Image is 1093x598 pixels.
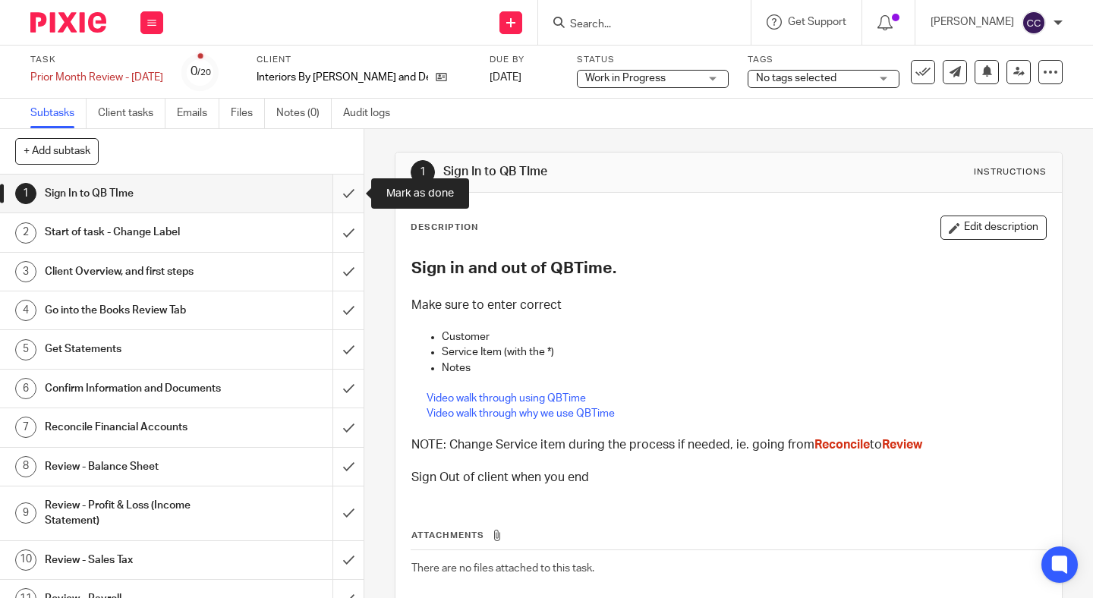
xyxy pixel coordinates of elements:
a: Notes (0) [276,99,332,128]
img: svg%3E [1022,11,1046,35]
a: Video walk through using QBTime [427,393,586,404]
a: Files [231,99,265,128]
h1: Client Overview, and first steps [45,260,227,283]
div: 3 [15,261,36,282]
p: Service Item (with the *) [442,345,1046,360]
img: Pixie [30,12,106,33]
h1: Get Statements [45,338,227,360]
p: Description [411,222,478,234]
span: Attachments [411,531,484,540]
span: Reconcile [814,439,870,451]
input: Search [569,18,705,32]
button: + Add subtask [15,138,99,164]
a: Subtasks [30,99,87,128]
h1: Review - Balance Sheet [45,455,227,478]
div: 8 [15,456,36,477]
h3: Sign Out of client when you end [411,470,1046,486]
strong: Sign in and out of QBTime. [411,260,616,276]
a: Emails [177,99,219,128]
div: Prior Month Review - July 2025 [30,70,163,85]
div: 2 [15,222,36,244]
span: No tags selected [756,73,836,83]
div: Prior Month Review - [DATE] [30,70,163,85]
h1: Sign In to QB TIme [443,164,761,180]
div: 6 [15,378,36,399]
div: 1 [15,183,36,204]
a: Audit logs [343,99,402,128]
span: [DATE] [490,72,521,83]
h1: Go into the Books Review Tab [45,299,227,322]
p: Notes [442,360,1046,376]
span: Review [882,439,922,451]
a: Client tasks [98,99,165,128]
h1: Confirm Information and Documents [45,377,227,400]
div: 4 [15,300,36,321]
div: 9 [15,502,36,524]
a: Video walk through why we use QBTime [427,408,615,419]
div: 1 [411,160,435,184]
p: Interiors By [PERSON_NAME] and Design [257,70,428,85]
div: 5 [15,339,36,360]
div: 0 [191,63,211,80]
small: /20 [197,68,211,77]
div: 10 [15,549,36,571]
h1: Sign In to QB TIme [45,182,227,205]
h1: Start of task - Change Label [45,221,227,244]
div: 7 [15,417,36,438]
h1: Review - Sales Tax [45,549,227,571]
label: Task [30,54,163,66]
label: Client [257,54,471,66]
div: Instructions [974,166,1047,178]
h1: Review - Profit & Loss (Income Statement) [45,494,227,533]
h1: Reconcile Financial Accounts [45,416,227,439]
span: There are no files attached to this task. [411,563,594,574]
span: Work in Progress [585,73,666,83]
label: Tags [748,54,899,66]
h3: Make sure to enter correct [411,297,1046,313]
h3: NOTE: Change Service item during the process if needed, ie. going from to [411,437,1046,453]
label: Due by [490,54,558,66]
p: [PERSON_NAME] [931,14,1014,30]
span: Get Support [788,17,846,27]
label: Status [577,54,729,66]
button: Edit description [940,216,1047,240]
p: Customer [442,329,1046,345]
